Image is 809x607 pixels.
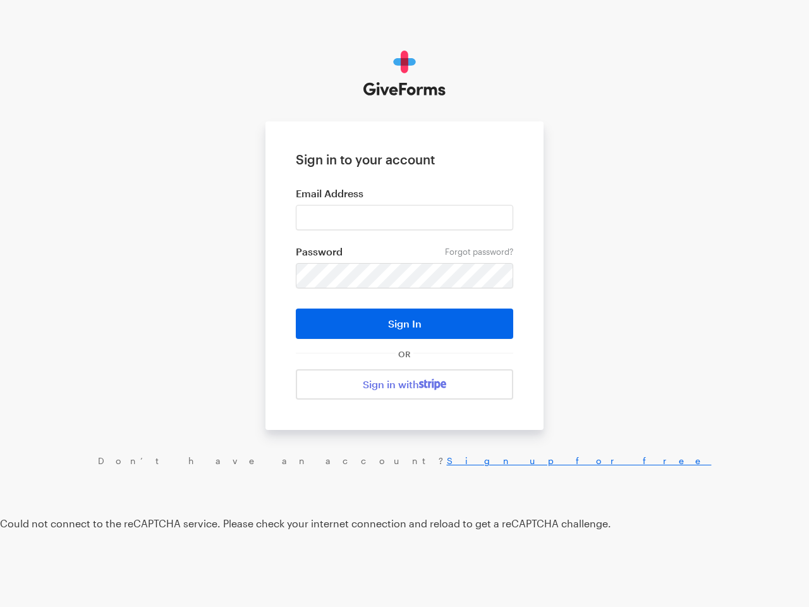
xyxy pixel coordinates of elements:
[296,152,513,167] h1: Sign in to your account
[13,455,796,467] div: Don’t have an account?
[419,379,446,390] img: stripe-07469f1003232ad58a8838275b02f7af1ac9ba95304e10fa954b414cd571f63b.svg
[447,455,712,466] a: Sign up for free
[363,51,446,96] img: GiveForms
[396,349,413,359] span: OR
[296,245,513,258] label: Password
[445,247,513,257] a: Forgot password?
[296,187,513,200] label: Email Address
[296,369,513,400] a: Sign in with
[296,309,513,339] button: Sign In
